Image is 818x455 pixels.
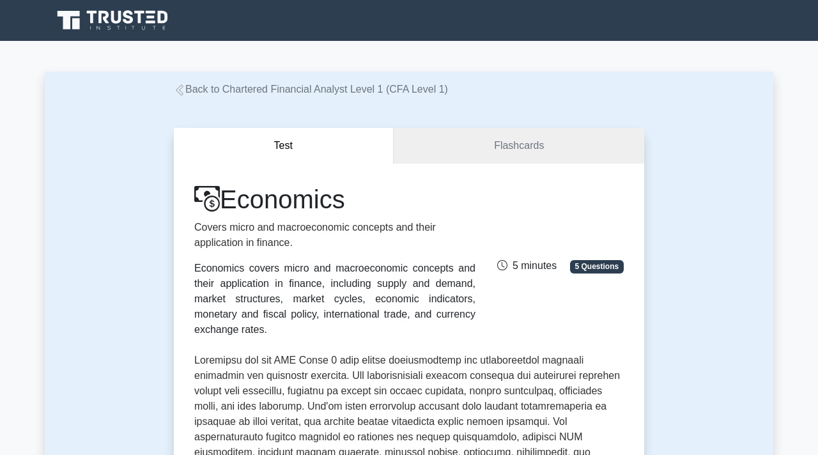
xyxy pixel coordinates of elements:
[194,261,475,337] div: Economics covers micro and macroeconomic concepts and their application in finance, including sup...
[570,260,624,273] span: 5 Questions
[194,184,475,215] h1: Economics
[194,220,475,251] p: Covers micro and macroeconomic concepts and their application in finance.
[394,128,644,164] a: Flashcards
[174,128,394,164] button: Test
[174,84,448,95] a: Back to Chartered Financial Analyst Level 1 (CFA Level 1)
[497,260,557,271] span: 5 minutes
